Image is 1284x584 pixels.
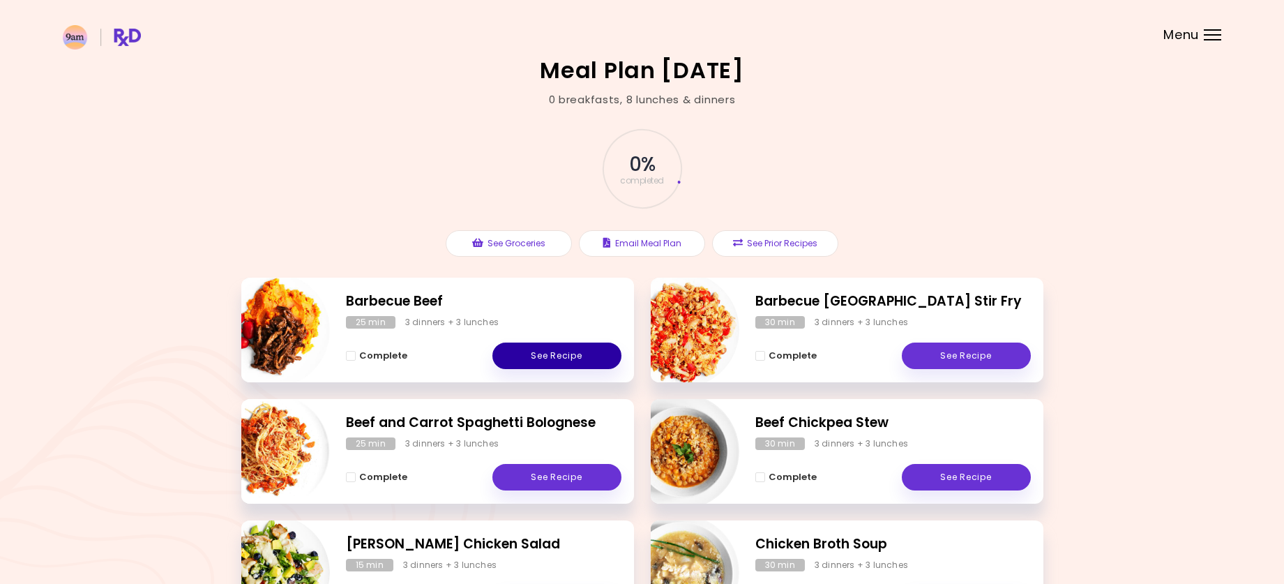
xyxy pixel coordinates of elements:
a: See Recipe - Beef Chickpea Stew [902,464,1031,491]
a: See Recipe - Beef and Carrot Spaghetti Bolognese [492,464,621,491]
img: RxDiet [63,25,141,50]
h2: Barbecue Beef [346,292,621,312]
div: 3 dinners + 3 lunches [403,559,497,571]
span: 0 % [629,153,655,177]
span: Complete [359,472,407,483]
div: 3 dinners + 3 lunches [815,559,908,571]
a: See Recipe - Barbecue Turkey Stir Fry [902,343,1031,369]
span: Complete [769,350,817,361]
button: Complete - Barbecue Turkey Stir Fry [755,347,817,364]
button: Complete - Beef Chickpea Stew [755,469,817,486]
img: Info - Beef and Carrot Spaghetti Bolognese [214,394,330,509]
button: Complete - Barbecue Beef [346,347,407,364]
h2: Berry Chicken Salad [346,534,621,555]
h2: Beef Chickpea Stew [755,413,1031,433]
div: 3 dinners + 3 lunches [405,437,499,450]
div: 3 dinners + 3 lunches [815,437,908,450]
div: 30 min [755,316,805,329]
div: 30 min [755,559,805,571]
button: See Groceries [446,230,572,257]
span: completed [620,177,664,185]
button: See Prior Recipes [712,230,838,257]
img: Info - Barbecue Turkey Stir Fry [624,272,739,388]
span: Complete [359,350,407,361]
h2: Chicken Broth Soup [755,534,1031,555]
img: Info - Barbecue Beef [214,272,330,388]
h2: Barbecue Turkey Stir Fry [755,292,1031,312]
span: Menu [1163,29,1199,41]
div: 25 min [346,316,395,329]
div: 15 min [346,559,393,571]
a: See Recipe - Barbecue Beef [492,343,621,369]
div: 25 min [346,437,395,450]
div: 3 dinners + 3 lunches [405,316,499,329]
h2: Beef and Carrot Spaghetti Bolognese [346,413,621,433]
div: 30 min [755,437,805,450]
img: Info - Beef Chickpea Stew [624,394,739,509]
div: 3 dinners + 3 lunches [815,316,908,329]
button: Email Meal Plan [579,230,705,257]
button: Complete - Beef and Carrot Spaghetti Bolognese [346,469,407,486]
span: Complete [769,472,817,483]
h2: Meal Plan [DATE] [540,59,744,82]
div: 0 breakfasts , 8 lunches & dinners [549,92,736,108]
